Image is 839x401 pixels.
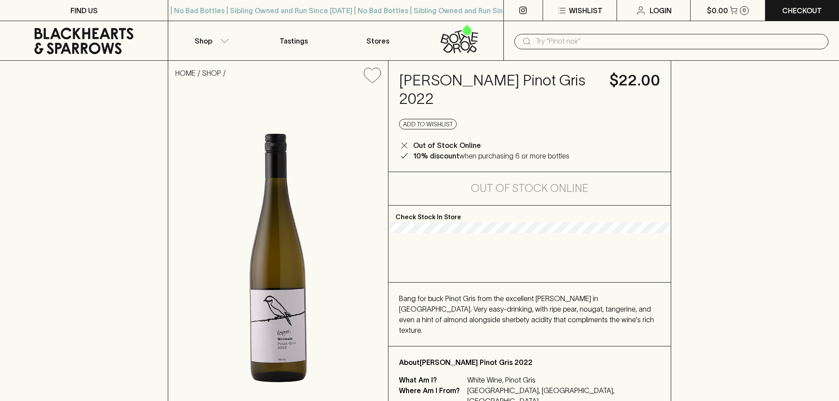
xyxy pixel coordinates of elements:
[252,21,336,60] a: Tastings
[360,64,384,87] button: Add to wishlist
[399,294,654,334] span: Bang for buck Pinot Gris from the excellent [PERSON_NAME] in [GEOGRAPHIC_DATA]. Very easy-drinkin...
[536,34,821,48] input: Try "Pinot noir"
[413,152,459,160] b: 10% discount
[471,181,588,195] h5: Out of Stock Online
[782,5,822,16] p: Checkout
[175,69,196,77] a: HOME
[650,5,672,16] p: Login
[168,21,252,60] button: Shop
[280,36,308,46] p: Tastings
[70,5,98,16] p: FIND US
[399,357,660,368] p: About [PERSON_NAME] Pinot Gris 2022
[202,69,221,77] a: SHOP
[399,375,465,385] p: What Am I?
[569,5,602,16] p: Wishlist
[610,71,660,90] h4: $22.00
[195,36,212,46] p: Shop
[743,8,746,13] p: 0
[467,375,650,385] p: White Wine, Pinot Gris
[388,206,671,222] p: Check Stock In Store
[413,140,481,151] p: Out of Stock Online
[336,21,420,60] a: Stores
[399,119,457,129] button: Add to wishlist
[707,5,728,16] p: $0.00
[366,36,389,46] p: Stores
[413,151,569,161] p: when purchasing 6 or more bottles
[399,71,599,108] h4: [PERSON_NAME] Pinot Gris 2022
